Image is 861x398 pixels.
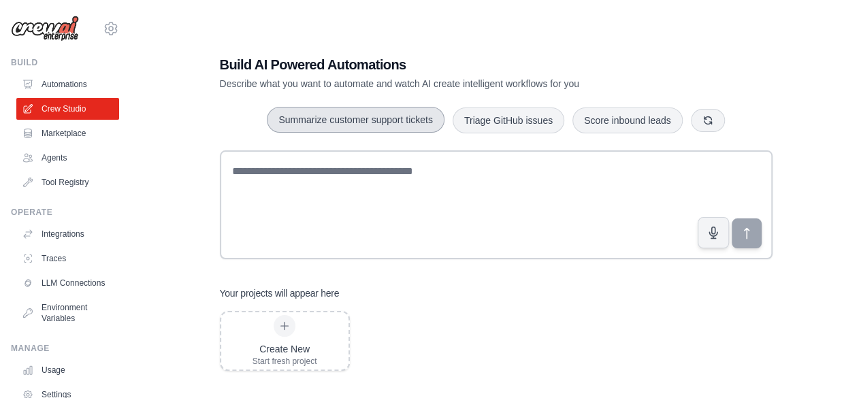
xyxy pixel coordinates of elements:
[16,171,119,193] a: Tool Registry
[11,343,119,354] div: Manage
[453,107,564,133] button: Triage GitHub issues
[16,248,119,269] a: Traces
[253,342,317,356] div: Create New
[16,122,119,144] a: Marketplace
[16,98,119,120] a: Crew Studio
[16,359,119,381] a: Usage
[16,147,119,169] a: Agents
[220,77,677,90] p: Describe what you want to automate and watch AI create intelligent workflows for you
[16,297,119,329] a: Environment Variables
[691,109,725,132] button: Get new suggestions
[572,107,683,133] button: Score inbound leads
[16,272,119,294] a: LLM Connections
[267,107,444,133] button: Summarize customer support tickets
[11,57,119,68] div: Build
[253,356,317,367] div: Start fresh project
[220,286,340,300] h3: Your projects will appear here
[16,73,119,95] a: Automations
[793,333,861,398] iframe: Chat Widget
[11,16,79,42] img: Logo
[11,207,119,218] div: Operate
[220,55,677,74] h1: Build AI Powered Automations
[16,223,119,245] a: Integrations
[698,217,729,248] button: Click to speak your automation idea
